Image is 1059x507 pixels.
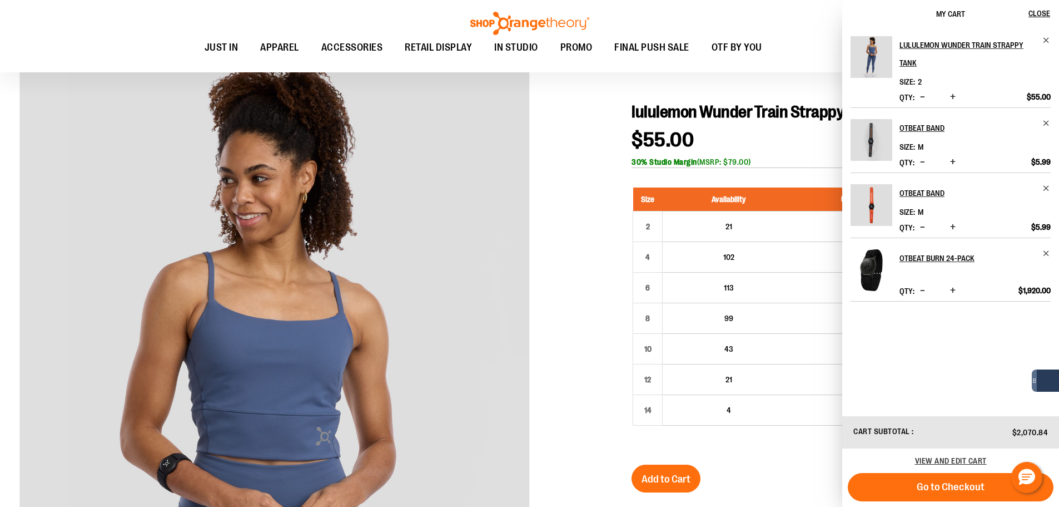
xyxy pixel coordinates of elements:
button: Decrease product quantity [917,92,928,103]
button: Decrease product quantity [917,157,928,168]
div: $55.00 [800,282,913,293]
a: RETAIL DISPLAY [394,35,483,61]
span: Add to Cart [642,473,690,485]
a: OTbeat Burn 24-pack [899,249,1051,267]
div: $55.00 [800,221,913,232]
label: Qty [899,287,914,296]
button: Hello, have a question? Let’s chat. [1011,462,1042,493]
img: OTbeat Burn 24-pack [851,249,892,291]
dt: Size [899,142,915,151]
a: Remove item [1042,249,1051,258]
a: OTBeat Band [899,119,1051,137]
span: $5.99 [1031,157,1051,167]
div: $55.00 [800,405,913,416]
span: IN STUDIO [494,35,538,60]
span: JUST IN [205,35,238,60]
th: Unit Price [794,188,918,211]
div: 10 [639,341,656,357]
img: Shop Orangetheory [469,12,591,35]
a: View and edit cart [915,456,987,465]
span: Close [1028,9,1050,18]
b: 30% Studio Margin [632,157,697,166]
li: Product [851,36,1051,107]
span: 99 [724,314,733,323]
button: Increase product quantity [947,157,958,168]
div: $55.00 [800,252,913,263]
button: Decrease product quantity [917,286,928,297]
li: Product [851,107,1051,173]
span: 21 [725,375,732,384]
div: $55.00 [800,343,913,355]
a: OTF BY YOU [700,35,773,61]
span: 102 [723,253,734,262]
span: 4 [727,406,731,415]
h2: lululemon Wunder Train Strappy Tank [899,36,1036,72]
div: 2 [639,218,656,235]
span: 2 [918,77,922,86]
span: M [918,142,923,151]
h2: OTbeat Burn 24-pack [899,249,1036,267]
a: OTBeat Band [899,184,1051,202]
img: OTBeat Band [851,119,892,161]
a: OTbeat Burn 24-pack [851,249,892,298]
a: ACCESSORIES [310,35,394,61]
button: Increase product quantity [947,92,958,103]
a: Remove item [1042,184,1051,193]
a: OTBeat Band [851,184,892,233]
div: 4 [639,249,656,265]
button: Increase product quantity [947,222,958,233]
span: $5.99 [1031,222,1051,232]
a: lululemon Wunder Train Strappy Tank [851,36,892,85]
a: FINAL PUSH SALE [603,35,700,61]
h2: OTBeat Band [899,184,1036,202]
h2: OTBeat Band [899,119,1036,137]
button: Decrease product quantity [917,222,928,233]
span: lululemon Wunder Train Strappy Tank [632,102,878,121]
div: 6 [639,279,656,296]
span: ACCESSORIES [321,35,383,60]
span: $55.00 [632,129,694,151]
th: Availability [663,188,795,211]
span: 43 [724,344,733,353]
button: Add to Cart [632,465,700,493]
span: OTF BY YOU [712,35,762,60]
a: PROMO [549,35,604,61]
a: APPAREL [249,35,310,61]
a: Remove item [1042,36,1051,45]
div: (MSRP: $79.00) [632,156,1040,168]
span: 21 [725,222,732,231]
div: 12 [639,371,656,388]
button: Go to Checkout [848,473,1053,501]
label: Qty [899,158,914,167]
a: Remove item [1042,119,1051,127]
span: APPAREL [260,35,299,60]
a: lululemon Wunder Train Strappy Tank [899,36,1051,72]
span: $55.00 [1027,92,1051,102]
span: PROMO [560,35,593,60]
th: Size [633,188,663,211]
span: $1,920.00 [1018,286,1051,296]
div: 14 [639,402,656,419]
img: lululemon Wunder Train Strappy Tank [851,36,892,78]
span: FINAL PUSH SALE [614,35,689,60]
span: $2,070.84 [1012,428,1048,437]
a: JUST IN [193,35,250,60]
button: Increase product quantity [947,286,958,297]
dt: Size [899,208,915,216]
a: IN STUDIO [483,35,549,61]
span: Cart Subtotal [853,427,910,436]
li: Product [851,173,1051,238]
span: My Cart [936,9,965,18]
a: OTBeat Band [851,119,892,168]
div: $55.00 [800,313,913,324]
li: Product [851,238,1051,302]
label: Qty [899,223,914,232]
div: $55.00 [800,374,913,385]
label: Qty [899,93,914,102]
span: M [918,208,923,216]
img: OTBeat Band [851,184,892,226]
span: Go to Checkout [917,481,985,493]
dt: Size [899,77,915,86]
span: 113 [724,283,734,292]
